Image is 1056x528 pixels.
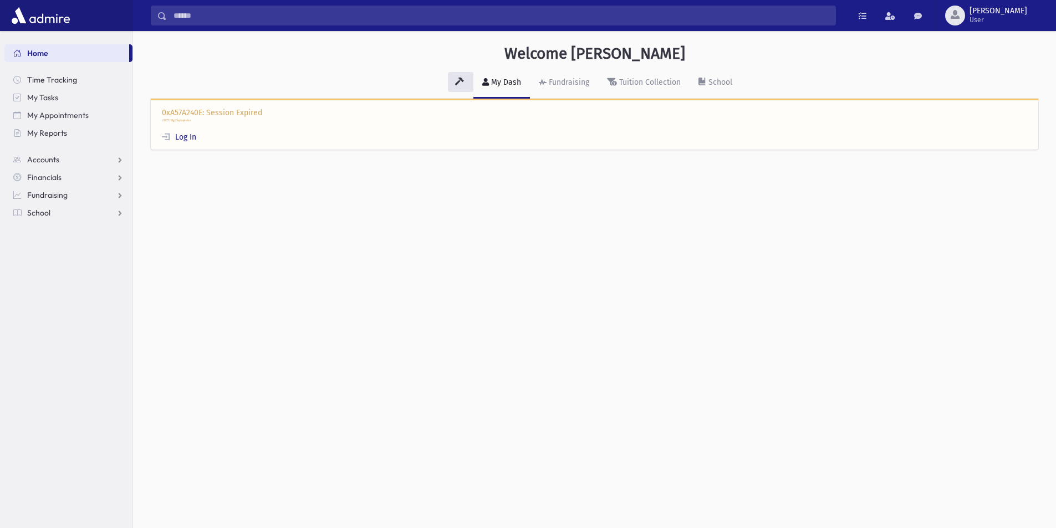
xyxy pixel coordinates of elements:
input: Search [167,6,835,25]
span: My Appointments [27,110,89,120]
span: School [27,208,50,218]
span: Time Tracking [27,75,77,85]
a: Accounts [4,151,132,168]
span: [PERSON_NAME] [970,7,1027,16]
a: My Tasks [4,89,132,106]
span: Fundraising [27,190,68,200]
a: Financials [4,168,132,186]
a: My Dash [473,68,530,99]
a: Home [4,44,129,62]
div: School [706,78,732,87]
span: My Tasks [27,93,58,102]
span: Financials [27,172,62,182]
span: My Reports [27,128,67,138]
a: My Appointments [4,106,132,124]
a: My Reports [4,124,132,142]
div: Fundraising [547,78,589,87]
a: Log In [162,132,196,142]
span: Accounts [27,155,59,165]
p: /WGT/WgtDisplayIndex [162,119,1027,123]
a: Time Tracking [4,71,132,89]
div: Tuition Collection [617,78,681,87]
h3: Welcome [PERSON_NAME] [504,44,685,63]
a: School [4,204,132,222]
a: Fundraising [530,68,598,99]
div: 0xA57A240E: Session Expired [151,99,1038,150]
img: AdmirePro [9,4,73,27]
div: My Dash [489,78,521,87]
a: Tuition Collection [598,68,690,99]
a: Fundraising [4,186,132,204]
span: User [970,16,1027,24]
span: Home [27,48,48,58]
a: School [690,68,741,99]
